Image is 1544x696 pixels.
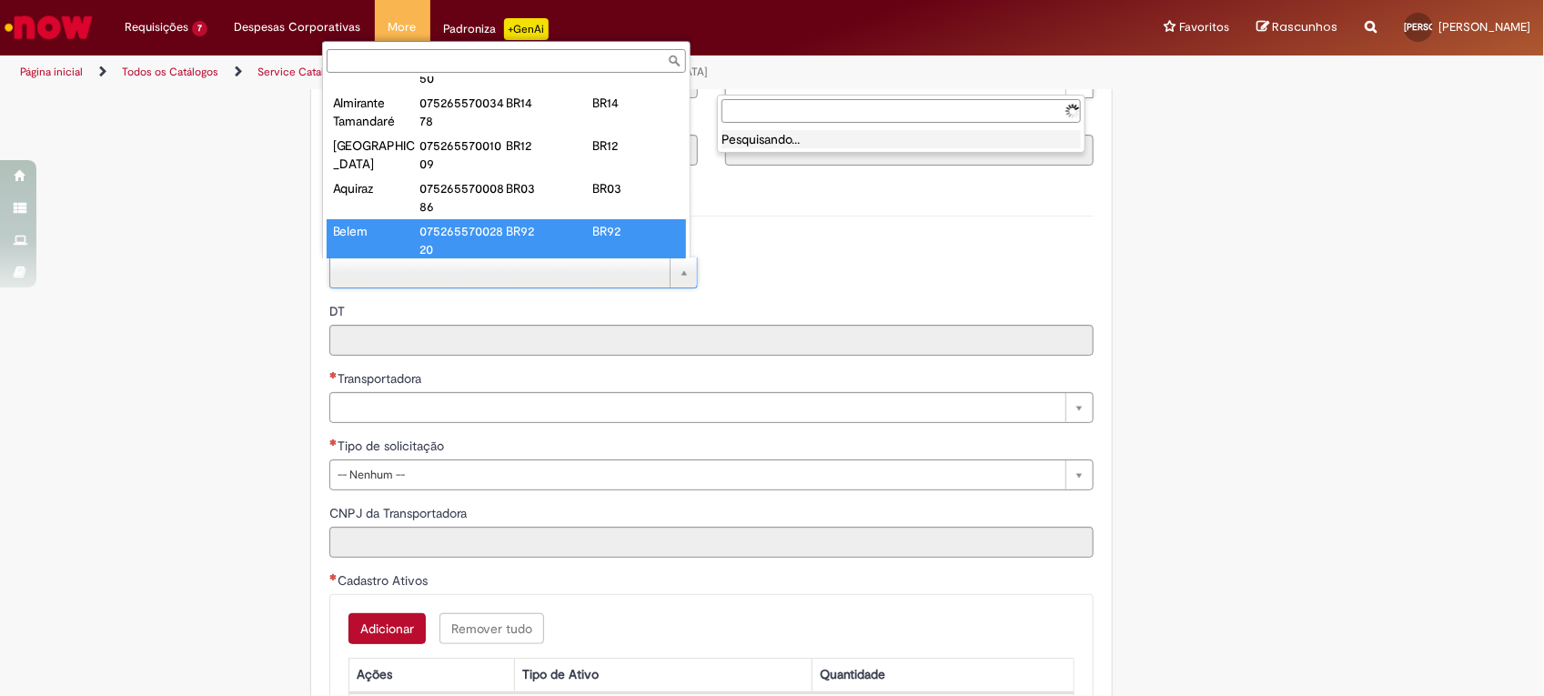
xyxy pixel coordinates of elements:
span: Tipo de solicitação [338,438,448,454]
span: Favoritos [1179,18,1229,36]
div: [GEOGRAPHIC_DATA] [333,136,419,173]
th: Tipo de Ativo [514,658,812,691]
div: BR12 [506,136,592,155]
ul: Local [718,126,1085,152]
span: Rascunhos [1272,18,1337,35]
div: 07526557002820 [419,222,506,258]
div: 07526557000886 [419,179,506,216]
a: Service Catalog [257,65,336,79]
div: BR12 [592,136,679,155]
span: -- Nenhum -- [338,460,1056,489]
span: Requisições [125,18,188,36]
button: Add a row for Cadastro Ativos [348,613,426,644]
span: Somente leitura - DT [329,303,348,319]
div: BR03 [506,179,592,197]
li: Pesquisando... [722,130,1081,148]
input: DT [329,325,1094,356]
a: Limpar campo Transportadora [329,392,1094,423]
img: ServiceNow [2,9,96,45]
th: Ações [349,658,514,691]
div: Aquiraz [333,179,419,197]
div: 07526557003478 [419,94,506,130]
span: Somente leitura - CNPJ da Transportadora [329,505,470,521]
span: [PERSON_NAME] [1404,21,1475,33]
span: Necessários [329,371,338,378]
span: Cadastro Ativos [338,572,431,589]
ul: Local de Entrega (Cervejaria) [323,76,690,258]
div: BR92 [506,222,592,240]
a: Página inicial [20,65,83,79]
div: Belem [333,222,419,240]
input: CNPJ da Transportadora [329,527,1094,558]
div: Padroniza [444,18,549,40]
div: Almirante Tamandaré [333,94,419,130]
span: Necessários - Transportadora [338,370,425,387]
div: BR92 [592,222,679,240]
span: More [389,18,417,36]
p: +GenAi [504,18,549,40]
div: 07526557001009 [419,136,506,173]
a: Todos os Catálogos [122,65,218,79]
div: BR14 [506,94,592,112]
th: Quantidade [812,658,1075,691]
span: [PERSON_NAME] [1438,19,1530,35]
span: 7 [192,21,207,36]
a: Limpar campo Local de Entrega (Cervejaria) [329,257,698,288]
span: Necessários [329,439,338,446]
ul: Trilhas de página [14,55,1015,89]
span: Necessários [329,573,338,580]
a: Rascunhos [1256,19,1337,36]
div: BR03 [592,179,679,197]
div: BR14 [592,94,679,112]
span: Despesas Corporativas [235,18,361,36]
